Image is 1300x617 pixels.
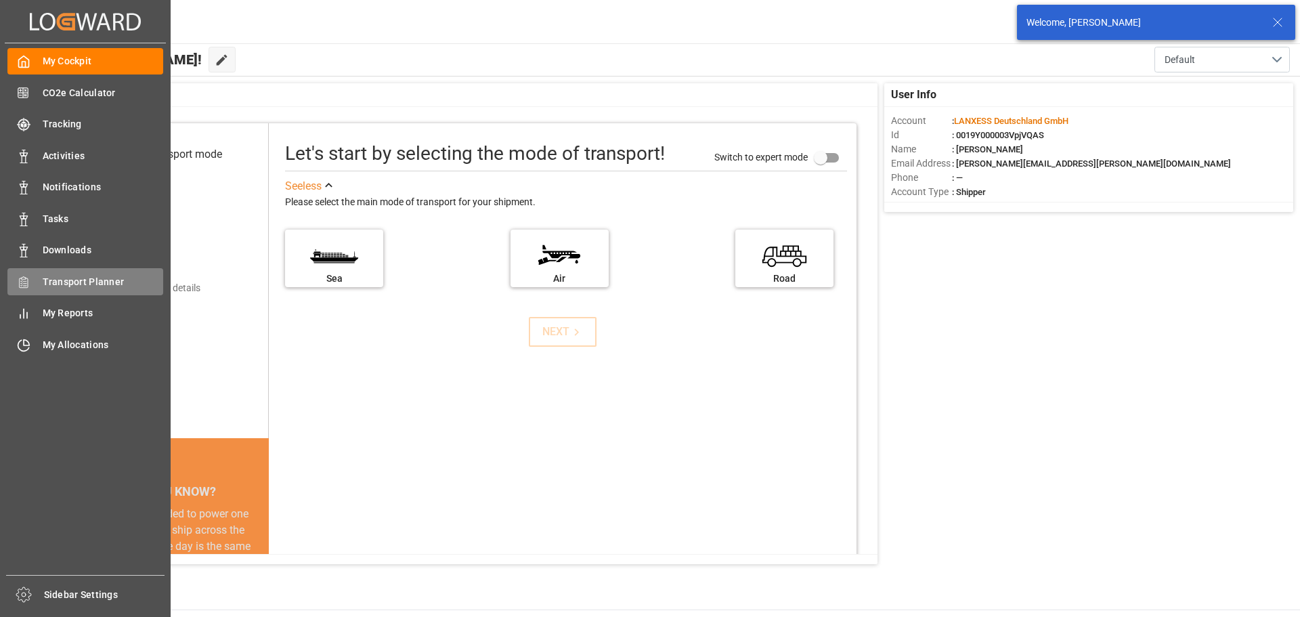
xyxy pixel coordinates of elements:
[43,338,164,352] span: My Allocations
[952,144,1023,154] span: : [PERSON_NAME]
[952,130,1044,140] span: : 0019Y000003VpjVQAS
[952,187,986,197] span: : Shipper
[714,151,808,162] span: Switch to expert mode
[891,156,952,171] span: Email Address
[7,268,163,295] a: Transport Planner
[285,178,322,194] div: See less
[43,243,164,257] span: Downloads
[89,506,253,603] div: The energy needed to power one large container ship across the ocean in a single day is the same ...
[1026,16,1259,30] div: Welcome, [PERSON_NAME]
[43,212,164,226] span: Tasks
[954,116,1068,126] span: LANXESS Deutschland GmbH
[285,140,665,168] div: Let's start by selecting the mode of transport!
[43,275,164,289] span: Transport Planner
[891,87,936,103] span: User Info
[7,142,163,169] a: Activities
[1165,53,1195,67] span: Default
[742,272,827,286] div: Road
[517,272,602,286] div: Air
[1154,47,1290,72] button: open menu
[44,588,165,602] span: Sidebar Settings
[43,117,164,131] span: Tracking
[43,180,164,194] span: Notifications
[73,477,269,506] div: DID YOU KNOW?
[529,317,597,347] button: NEXT
[43,54,164,68] span: My Cockpit
[43,86,164,100] span: CO2e Calculator
[7,331,163,358] a: My Allocations
[285,194,847,211] div: Please select the main mode of transport for your shipment.
[56,47,202,72] span: Hello [PERSON_NAME]!
[7,111,163,137] a: Tracking
[7,237,163,263] a: Downloads
[891,171,952,185] span: Phone
[7,300,163,326] a: My Reports
[43,306,164,320] span: My Reports
[891,114,952,128] span: Account
[952,173,963,183] span: : —
[952,116,1068,126] span: :
[7,79,163,106] a: CO2e Calculator
[7,174,163,200] a: Notifications
[292,272,376,286] div: Sea
[891,142,952,156] span: Name
[542,324,584,340] div: NEXT
[891,185,952,199] span: Account Type
[43,149,164,163] span: Activities
[891,128,952,142] span: Id
[7,48,163,75] a: My Cockpit
[7,205,163,232] a: Tasks
[952,158,1231,169] span: : [PERSON_NAME][EMAIL_ADDRESS][PERSON_NAME][DOMAIN_NAME]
